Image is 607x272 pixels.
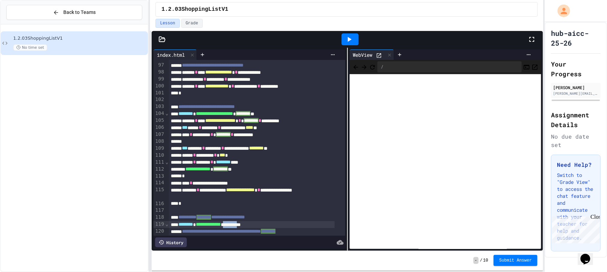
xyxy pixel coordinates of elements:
div: 99 [153,76,165,83]
div: 110 [153,152,165,159]
div: [PERSON_NAME] [553,84,599,91]
span: Fold line [165,111,169,116]
div: 121 [153,235,165,242]
div: WebView [350,51,376,59]
span: Submit Answer [499,258,532,263]
div: 120 [153,228,165,235]
span: / [480,258,482,263]
button: Lesson [155,19,179,28]
div: / [377,61,522,72]
iframe: chat widget [578,244,600,265]
button: Submit Answer [494,255,537,266]
div: 113 [153,173,165,180]
iframe: chat widget [549,214,600,243]
span: Back to Teams [63,9,96,16]
p: Switch to "Grade View" to access the chat feature and communicate with your teacher for help and ... [557,172,595,241]
div: Chat with us now!Close [3,3,48,44]
span: Fold line [165,222,169,227]
div: 119 [153,221,165,228]
div: 102 [153,96,165,103]
span: 1.2.03ShoppingListV1 [13,36,146,41]
div: 117 [153,207,165,214]
button: Back to Teams [6,5,142,20]
h2: Your Progress [551,59,601,79]
div: History [155,238,187,247]
h1: hub-aicc-25-26 [551,28,601,48]
button: Grade [181,19,203,28]
div: index.html [153,49,197,60]
div: index.html [153,51,188,59]
span: 10 [483,258,488,263]
span: No time set [13,44,47,51]
div: 97 [153,62,165,69]
div: 101 [153,90,165,97]
h3: Need Help? [557,161,595,169]
div: 105 [153,117,165,124]
button: Refresh [369,63,376,71]
div: [PERSON_NAME][EMAIL_ADDRESS][PERSON_NAME][DOMAIN_NAME] [553,91,599,96]
span: - [473,257,479,264]
h2: Assignment Details [551,110,601,130]
button: Console [523,63,530,71]
div: 116 [153,201,165,208]
div: 111 [153,159,165,166]
iframe: Web Preview [350,74,541,249]
div: 108 [153,138,165,145]
div: 106 [153,124,165,131]
div: No due date set [551,132,601,149]
span: Forward [361,62,368,71]
div: 118 [153,214,165,221]
span: Fold line [165,160,169,165]
div: 115 [153,187,165,201]
div: 107 [153,131,165,138]
div: 114 [153,180,165,187]
div: 112 [153,166,165,173]
div: 98 [153,69,165,76]
span: 1.2.03ShoppingListV1 [161,5,228,14]
div: 109 [153,145,165,152]
button: Open in new tab [532,63,538,71]
div: 104 [153,110,165,117]
span: Back [352,62,359,71]
div: WebView [350,49,394,60]
div: 103 [153,103,165,110]
div: 100 [153,83,165,90]
div: My Account [550,3,572,19]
